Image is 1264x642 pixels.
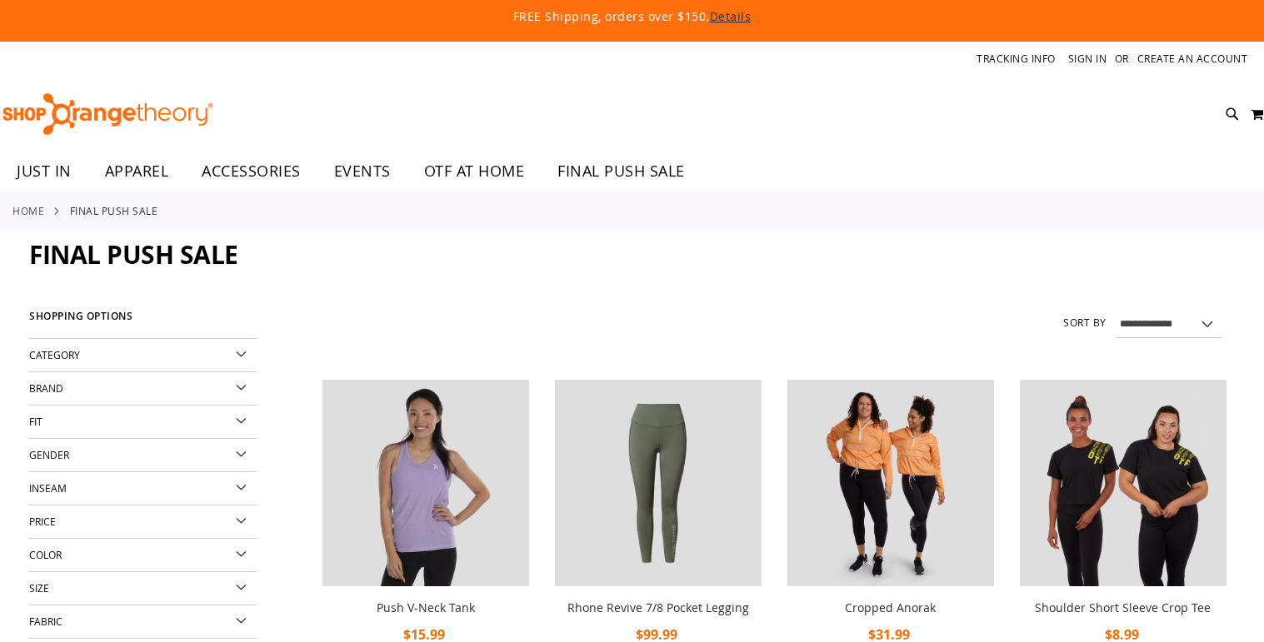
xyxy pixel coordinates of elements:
[88,152,186,191] a: APPAREL
[1020,380,1227,590] a: Product image for Shoulder Short Sleeve Crop Tee
[1063,316,1107,330] label: Sort By
[29,372,257,406] div: Brand
[29,481,67,495] span: Inseam
[845,600,936,615] a: Cropped Anorak
[132,8,1132,25] p: FREE Shipping, orders over $150.
[557,152,685,190] span: FINAL PUSH SALE
[29,605,257,639] div: Fabric
[322,380,529,586] img: Product image for Push V-Neck Tank
[202,152,301,190] span: ACCESSORIES
[1020,380,1227,586] img: Product image for Shoulder Short Sleeve Crop Tee
[29,581,49,595] span: Size
[29,303,257,339] strong: Shopping Options
[555,380,762,590] a: Rhone Revive 7/8 Pocket Legging
[105,152,169,190] span: APPAREL
[424,152,525,190] span: OTF AT HOME
[29,572,257,605] div: Size
[29,439,257,472] div: Gender
[555,380,762,586] img: Rhone Revive 7/8 Pocket Legging
[541,152,702,190] a: FINAL PUSH SALE
[29,348,80,361] span: Category
[12,203,44,218] a: Home
[29,339,257,372] div: Category
[29,237,238,271] span: FINAL PUSH SALE
[977,52,1056,66] a: Tracking Info
[1137,52,1248,66] a: Create an Account
[317,152,407,191] a: EVENTS
[787,380,994,590] a: Cropped Anorak primary image
[70,203,158,218] strong: FINAL PUSH SALE
[29,472,257,505] div: Inseam
[377,600,475,615] a: Push V-Neck Tank
[710,8,752,24] a: Details
[322,380,529,590] a: Product image for Push V-Neck Tank
[185,152,317,191] a: ACCESSORIES
[29,381,63,395] span: Brand
[17,152,72,190] span: JUST IN
[29,406,257,439] div: Fit
[29,448,69,461] span: Gender
[787,380,994,586] img: Cropped Anorak primary image
[29,539,257,572] div: Color
[1068,52,1107,66] a: Sign In
[334,152,391,190] span: EVENTS
[407,152,542,191] a: OTF AT HOME
[29,515,56,528] span: Price
[567,600,749,615] a: Rhone Revive 7/8 Pocket Legging
[29,615,62,628] span: Fabric
[29,415,42,428] span: Fit
[29,548,62,561] span: Color
[29,505,257,539] div: Price
[1035,600,1211,615] a: Shoulder Short Sleeve Crop Tee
